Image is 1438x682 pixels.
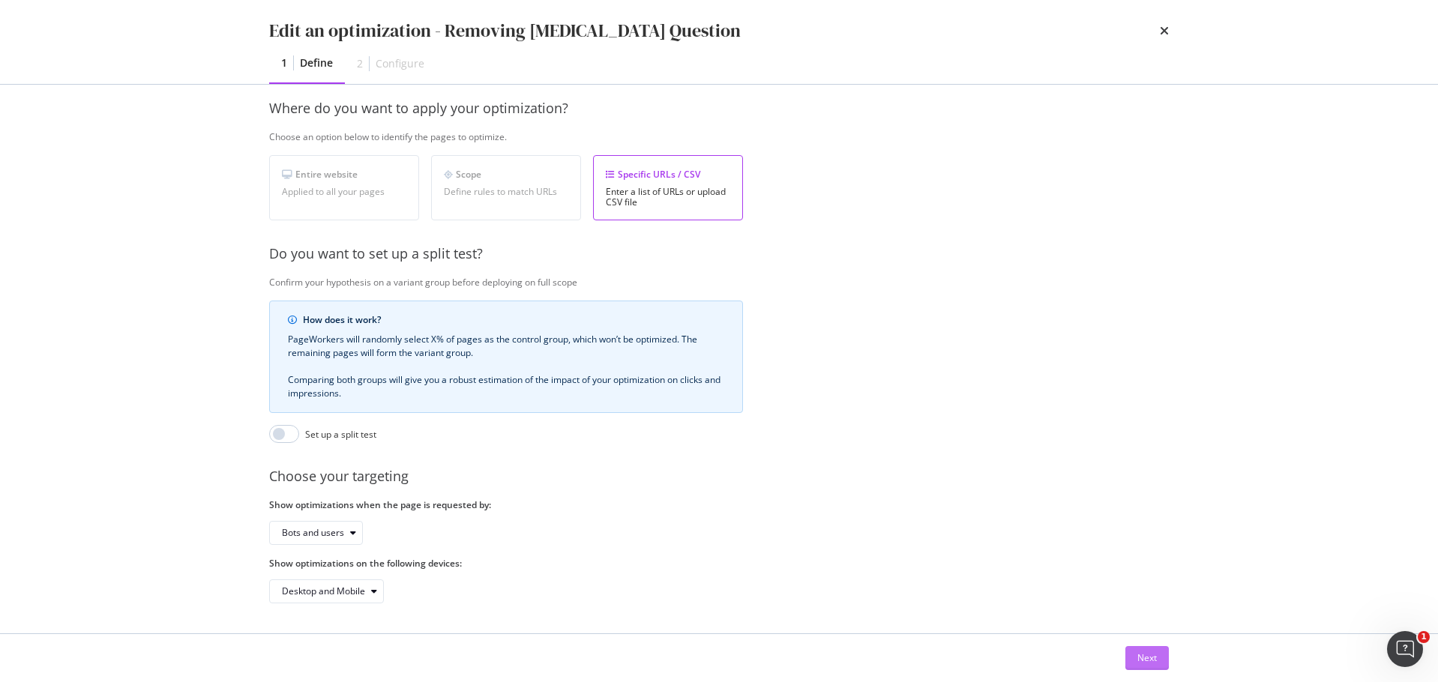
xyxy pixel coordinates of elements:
[269,521,363,545] button: Bots and users
[281,55,287,70] div: 1
[444,187,568,197] div: Define rules to match URLs
[269,276,1243,289] div: Confirm your hypothesis on a variant group before deploying on full scope
[1387,631,1423,667] iframe: Intercom live chat
[305,428,376,441] div: Set up a split test
[282,168,406,181] div: Entire website
[269,130,1243,143] div: Choose an option below to identify the pages to optimize.
[606,168,730,181] div: Specific URLs / CSV
[606,187,730,208] div: Enter a list of URLs or upload CSV file
[269,18,741,43] div: Edit an optimization - Removing [MEDICAL_DATA] Question
[269,467,1243,486] div: Choose your targeting
[1137,651,1157,664] div: Next
[269,557,743,570] label: Show optimizations on the following devices:
[269,244,1243,264] div: Do you want to set up a split test?
[1160,18,1169,43] div: times
[269,498,743,511] label: Show optimizations when the page is requested by:
[444,168,568,181] div: Scope
[282,528,344,537] div: Bots and users
[303,313,724,327] div: How does it work?
[1418,631,1430,643] span: 1
[376,56,424,71] div: Configure
[269,579,384,603] button: Desktop and Mobile
[282,187,406,197] div: Applied to all your pages
[1125,646,1169,670] button: Next
[269,99,1243,118] div: Where do you want to apply your optimization?
[357,56,363,71] div: 2
[300,55,333,70] div: Define
[282,587,365,596] div: Desktop and Mobile
[288,333,724,400] div: PageWorkers will randomly select X% of pages as the control group, which won’t be optimized. The ...
[269,301,743,413] div: info banner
